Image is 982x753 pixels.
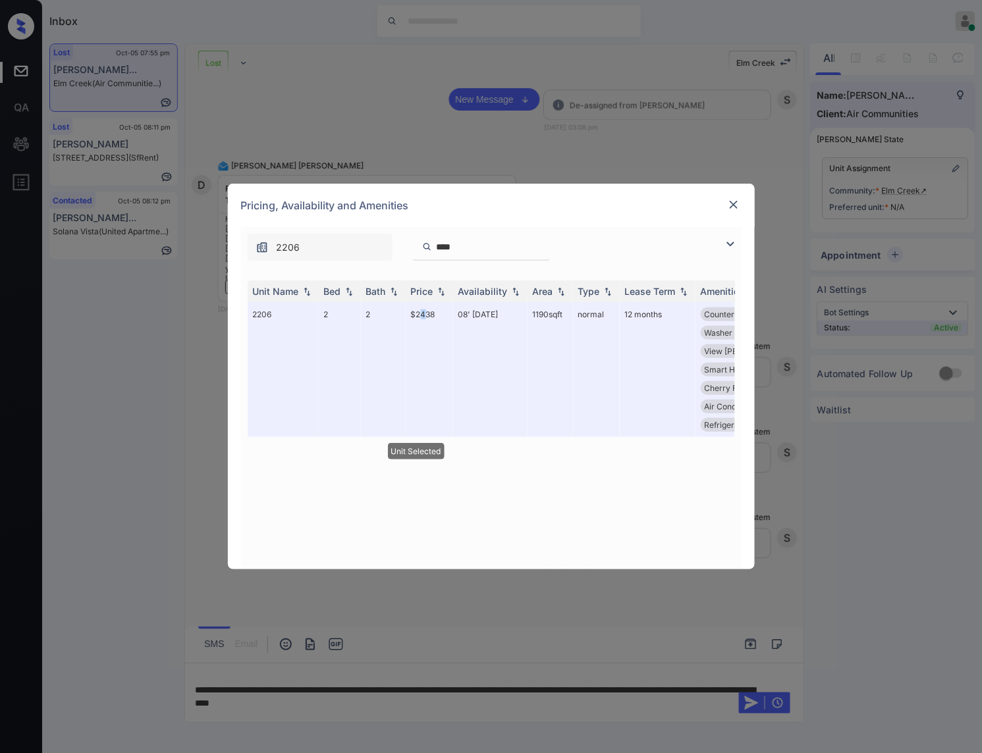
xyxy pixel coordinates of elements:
img: sorting [601,287,614,296]
td: 2206 [248,302,319,437]
img: sorting [342,287,356,296]
td: $2438 [406,302,453,437]
div: Availability [458,286,508,297]
div: Pricing, Availability and Amenities [228,184,755,227]
span: Washer Stackabl... [705,328,774,338]
img: sorting [387,287,400,296]
div: Price [411,286,433,297]
div: Type [578,286,600,297]
img: sorting [300,287,314,296]
img: sorting [509,287,522,296]
div: Amenities [701,286,745,297]
img: sorting [677,287,690,296]
span: View [PERSON_NAME] [705,346,789,356]
td: 08' [DATE] [453,302,528,437]
div: Area [533,286,553,297]
img: icon-zuma [256,241,269,254]
img: icon-zuma [422,241,432,253]
div: Bed [324,286,341,297]
td: 12 months [620,302,696,437]
div: Bath [366,286,386,297]
div: Lease Term [625,286,676,297]
span: Smart Home Door... [705,365,778,375]
span: Countertops Gra... [705,309,773,319]
img: sorting [435,287,448,296]
div: Unit Name [253,286,299,297]
img: icon-zuma [723,236,738,252]
span: Cherry Finish C... [705,383,769,393]
img: close [727,198,740,211]
span: Air Conditioner [705,402,761,411]
img: sorting [555,287,568,296]
td: 2 [361,302,406,437]
span: 2206 [277,240,300,255]
td: 2 [319,302,361,437]
td: normal [573,302,620,437]
td: 1190 sqft [528,302,573,437]
span: Refrigerator Le... [705,420,767,430]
